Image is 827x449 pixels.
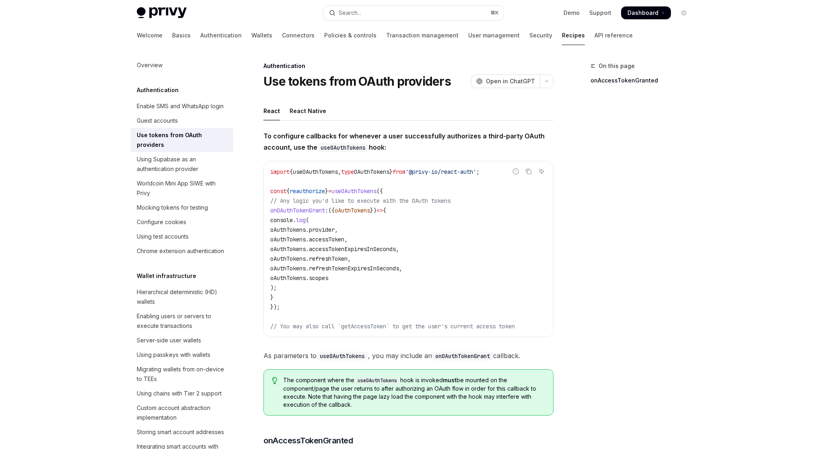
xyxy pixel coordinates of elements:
span: . [306,255,309,262]
span: ({ [376,187,383,195]
h1: Use tokens from OAuth providers [263,74,451,89]
span: , [348,255,351,262]
span: console [270,216,293,224]
a: Guest accounts [130,113,233,128]
span: : [325,207,328,214]
a: Using passkeys with wallets [130,348,233,362]
span: , [344,236,348,243]
a: Hierarchical deterministic (HD) wallets [130,285,233,309]
div: Authentication [263,62,553,70]
a: Storing smart account addresses [130,425,233,439]
a: Chrome extension authentication [130,244,233,258]
div: Overview [137,60,163,70]
span: scopes [309,274,328,282]
span: ( [306,216,309,224]
span: . [306,226,309,233]
div: Chrome extension authentication [137,246,224,256]
span: oAuthTokens [270,265,306,272]
span: oAuthTokens [270,274,306,282]
a: Welcome [137,26,163,45]
a: Using chains with Tier 2 support [130,386,233,401]
div: Enable SMS and WhatsApp login [137,101,224,111]
div: Using chains with Tier 2 support [137,389,222,398]
span: provider [309,226,335,233]
a: Basics [172,26,191,45]
span: import [270,168,290,175]
code: onOAuthTokenGrant [432,352,493,360]
button: Copy the contents from the code block [523,166,534,177]
span: useOAuthTokens [331,187,376,195]
span: . [306,236,309,243]
div: Custom account abstraction implementation [137,403,228,422]
span: ({ [328,207,335,214]
span: , [399,265,402,272]
a: Enable SMS and WhatsApp login [130,99,233,113]
span: { [290,168,293,175]
a: Support [589,9,611,17]
span: , [396,245,399,253]
span: reauthorize [290,187,325,195]
span: } [389,168,393,175]
span: // Any logic you'd like to execute with the OAuth tokens [270,197,451,204]
a: Security [529,26,552,45]
span: ⌘ K [490,10,499,16]
button: Toggle dark mode [677,6,690,19]
span: // You may also call `getAccessToken` to get the user's current access token [270,323,515,330]
span: } [325,187,328,195]
h5: Wallet infrastructure [137,271,196,281]
span: . [293,216,296,224]
span: . [306,265,309,272]
span: } [270,294,274,301]
a: Recipes [562,26,585,45]
span: Open in ChatGPT [486,77,535,85]
span: accessTokenExpiresInSeconds [309,245,396,253]
span: refreshToken [309,255,348,262]
div: Worldcoin Mini App SIWE with Privy [137,179,228,198]
div: Use tokens from OAuth providers [137,130,228,150]
a: Use tokens from OAuth providers [130,128,233,152]
div: Storing smart account addresses [137,427,224,437]
span: On this page [599,61,635,71]
div: Mocking tokens for testing [137,203,208,212]
code: useOAuthTokens [317,143,369,152]
div: Migrating wallets from on-device to TEEs [137,365,228,384]
a: Custom account abstraction implementation [130,401,233,425]
span: }); [270,303,280,311]
span: The component where the hook is invoked be mounted on the component/page the user returns to afte... [283,376,545,409]
span: Dashboard [627,9,658,17]
span: }) [370,207,376,214]
div: Hierarchical deterministic (HD) wallets [137,287,228,307]
a: Wallets [251,26,272,45]
strong: To configure callbacks for whenever a user successfully authorizes a third-party OAuth account, u... [263,132,545,151]
span: oAuthTokens [270,245,306,253]
span: useOAuthTokens [293,168,338,175]
a: Configure cookies [130,215,233,229]
span: log [296,216,306,224]
button: Open search [323,6,504,20]
span: onOAuthTokenGrant [270,207,325,214]
a: onAccessTokenGranted [590,74,697,87]
span: type [341,168,354,175]
span: oAuthTokens [270,236,306,243]
code: useOAuthTokens [354,377,400,385]
span: As parameters to , you may include an callback. [263,350,553,361]
span: from [393,168,405,175]
div: Guest accounts [137,116,178,126]
a: Migrating wallets from on-device to TEEs [130,362,233,386]
div: React Native [290,101,326,120]
span: const [270,187,286,195]
strong: must [443,377,457,383]
h5: Authentication [137,85,179,95]
a: Overview [130,58,233,72]
button: Report incorrect code [510,166,521,177]
div: Enabling users or servers to execute transactions [137,311,228,331]
a: User management [468,26,520,45]
div: Configure cookies [137,217,186,227]
div: Using test accounts [137,232,189,241]
div: Using passkeys with wallets [137,350,210,360]
a: Using Supabase as an authentication provider [130,152,233,176]
span: '@privy-io/react-auth' [405,168,476,175]
svg: Tip [272,377,278,384]
span: { [383,207,386,214]
a: Server-side user wallets [130,333,233,348]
